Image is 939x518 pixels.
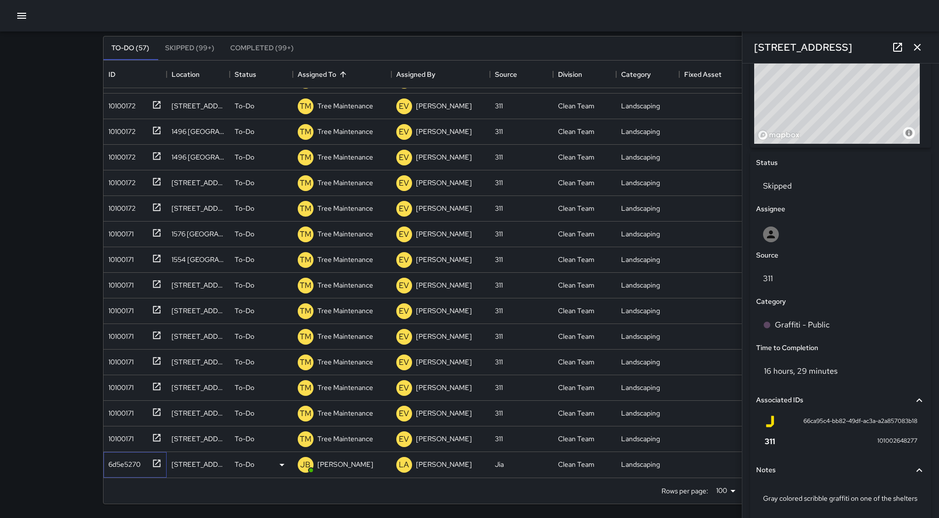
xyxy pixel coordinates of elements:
p: To-Do [235,357,254,367]
div: Landscaping [621,459,660,469]
div: Jia [495,459,504,469]
div: Assigned To [298,61,336,88]
p: EV [399,126,409,138]
div: Clean Team [558,434,594,444]
div: 311 [495,434,503,444]
div: 4 Van Ness Avenue [172,331,225,341]
div: Location [167,61,230,88]
p: Tree Maintenance [317,280,373,290]
div: 10100171 [104,353,134,367]
p: Tree Maintenance [317,434,373,444]
p: To-Do [235,280,254,290]
p: EV [399,203,409,215]
div: 80 South Van Ness Avenue [172,357,225,367]
p: To-Do [235,331,254,341]
p: [PERSON_NAME] [416,203,472,213]
button: Sort [336,67,350,81]
div: Clean Team [558,357,594,367]
p: Tree Maintenance [317,383,373,392]
p: TM [300,228,312,240]
p: LA [399,459,409,471]
div: 1438 Market Street [172,434,225,444]
p: EV [399,305,409,317]
div: ID [108,61,115,88]
button: Completed (99+) [222,36,302,60]
p: To-Do [235,229,254,239]
div: Clean Team [558,383,594,392]
p: To-Do [235,434,254,444]
p: [PERSON_NAME] [416,383,472,392]
p: To-Do [235,383,254,392]
div: Landscaping [621,203,660,213]
div: 49 Van Ness Avenue [172,383,225,392]
p: [PERSON_NAME] [416,178,472,188]
p: EV [399,433,409,445]
div: 1554 Market Street [172,255,225,264]
p: TM [300,305,312,317]
div: 311 [495,306,503,316]
p: TM [300,280,312,291]
div: Clean Team [558,127,594,136]
p: [PERSON_NAME] [416,101,472,111]
div: Landscaping [621,331,660,341]
p: TM [300,177,312,189]
p: [PERSON_NAME] [416,331,472,341]
p: Tree Maintenance [317,178,373,188]
div: Landscaping [621,127,660,136]
p: [PERSON_NAME] [416,459,472,469]
div: 6d5e5270 [104,455,140,469]
div: 10100171 [104,251,134,264]
p: TM [300,254,312,266]
p: [PERSON_NAME] [416,306,472,316]
p: Rows per page: [661,486,708,496]
p: TM [300,382,312,394]
div: Status [230,61,293,88]
div: 311 [495,255,503,264]
div: Source [490,61,553,88]
div: 311 [495,101,503,111]
div: 311 [495,280,503,290]
div: Landscaping [621,152,660,162]
div: Category [616,61,679,88]
div: Clean Team [558,178,594,188]
p: TM [300,152,312,163]
div: Clean Team [558,229,594,239]
div: Clean Team [558,152,594,162]
p: Tree Maintenance [317,127,373,136]
div: Assigned To [293,61,391,88]
p: EV [399,228,409,240]
div: Landscaping [621,383,660,392]
p: To-Do [235,152,254,162]
div: Division [558,61,582,88]
p: To-Do [235,306,254,316]
div: Source [495,61,517,88]
div: 10100171 [104,276,134,290]
div: Landscaping [621,357,660,367]
div: ID [104,61,167,88]
div: 311 [495,408,503,418]
div: 10100171 [104,225,134,239]
div: Landscaping [621,178,660,188]
div: Fixed Asset [684,61,722,88]
div: 10100171 [104,379,134,392]
div: Landscaping [621,408,660,418]
p: Tree Maintenance [317,229,373,239]
p: [PERSON_NAME] [416,152,472,162]
div: 311 [495,203,503,213]
div: Assigned By [396,61,435,88]
div: 1496 Market Street [172,152,225,162]
p: EV [399,408,409,420]
p: EV [399,331,409,343]
p: [PERSON_NAME] [317,459,373,469]
div: 311 [495,229,503,239]
p: Tree Maintenance [317,306,373,316]
div: Landscaping [621,306,660,316]
div: 10100172 [104,174,136,188]
div: Clean Team [558,203,594,213]
p: [PERSON_NAME] [416,280,472,290]
div: 311 [495,357,503,367]
div: 311 [495,331,503,341]
p: [PERSON_NAME] [416,255,472,264]
div: 311 [495,178,503,188]
p: Tree Maintenance [317,203,373,213]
